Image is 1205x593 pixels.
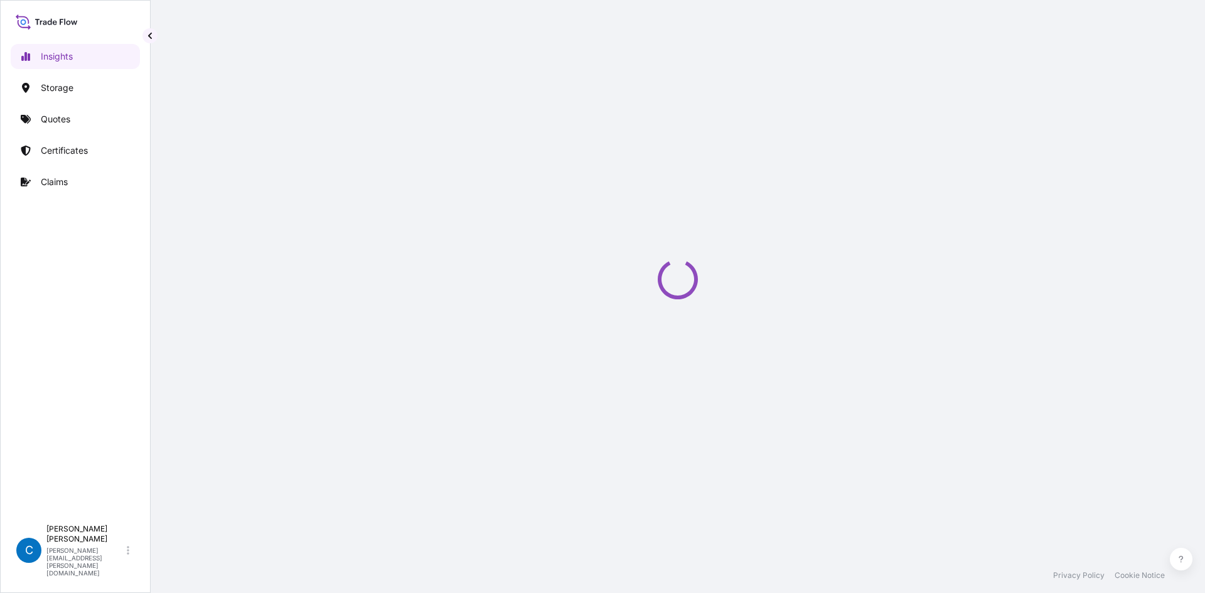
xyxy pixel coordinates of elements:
span: C [25,544,33,557]
a: Quotes [11,107,140,132]
p: [PERSON_NAME][EMAIL_ADDRESS][PERSON_NAME][DOMAIN_NAME] [46,547,124,577]
p: Certificates [41,144,88,157]
a: Privacy Policy [1053,570,1105,580]
p: Quotes [41,113,70,126]
a: Insights [11,44,140,69]
p: [PERSON_NAME] [PERSON_NAME] [46,524,124,544]
p: Insights [41,50,73,63]
p: Claims [41,176,68,188]
a: Certificates [11,138,140,163]
a: Cookie Notice [1115,570,1165,580]
a: Storage [11,75,140,100]
a: Claims [11,169,140,195]
p: Storage [41,82,73,94]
